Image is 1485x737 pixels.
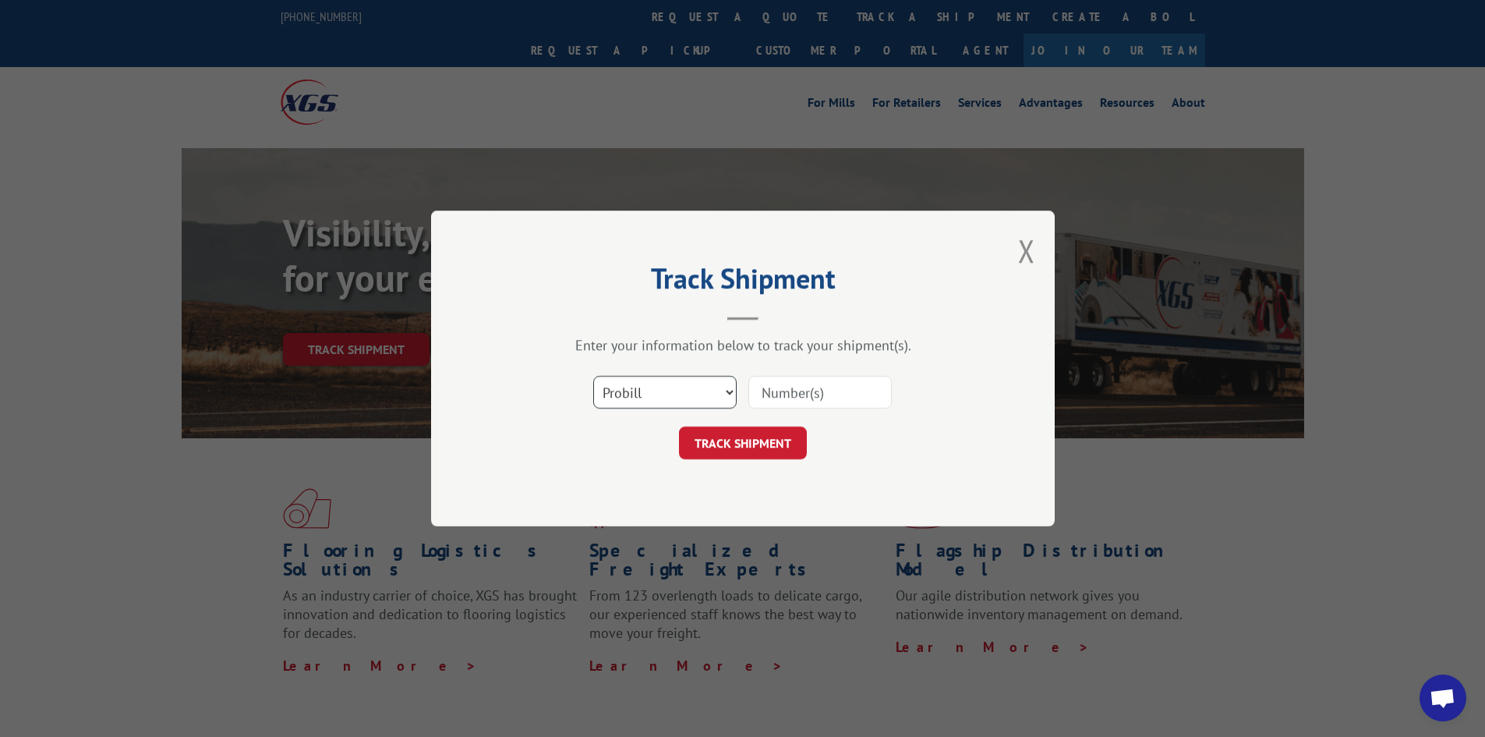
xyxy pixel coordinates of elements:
[509,268,977,297] h2: Track Shipment
[1018,230,1035,271] button: Close modal
[679,427,807,459] button: TRACK SHIPMENT
[509,336,977,354] div: Enter your information below to track your shipment(s).
[1420,675,1466,721] a: Open chat
[748,376,892,409] input: Number(s)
